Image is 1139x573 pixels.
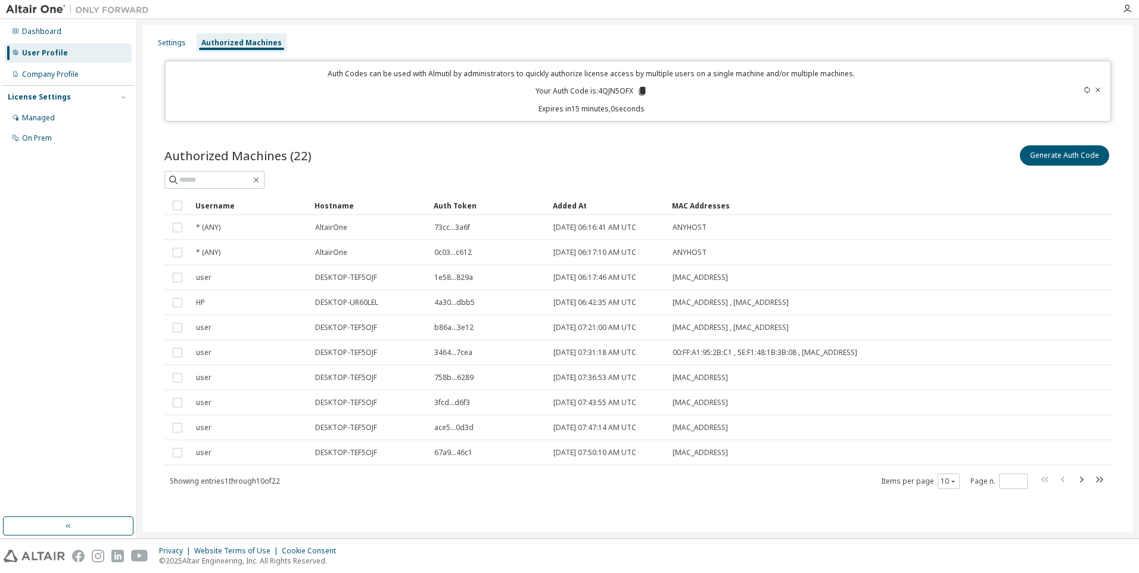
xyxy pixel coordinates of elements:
[315,273,377,282] span: DESKTOP-TEF5OJF
[22,70,79,79] div: Company Profile
[22,48,68,58] div: User Profile
[434,373,474,382] span: 758b...6289
[553,248,636,257] span: [DATE] 06:17:10 AM UTC
[434,448,472,457] span: 67a9...46c1
[22,133,52,143] div: On Prem
[131,550,148,562] img: youtube.svg
[195,196,305,215] div: Username
[434,298,475,307] span: 4a30...dbb5
[673,373,728,382] span: [MAC_ADDRESS]
[553,398,636,407] span: [DATE] 07:43:55 AM UTC
[315,196,424,215] div: Hostname
[196,398,211,407] span: user
[434,323,474,332] span: b86a...3e12
[22,113,55,123] div: Managed
[196,348,211,357] span: user
[315,248,347,257] span: AltairOne
[92,550,104,562] img: instagram.svg
[673,448,728,457] span: [MAC_ADDRESS]
[159,556,343,566] p: © 2025 Altair Engineering, Inc. All Rights Reserved.
[196,248,220,257] span: * (ANY)
[6,4,155,15] img: Altair One
[673,298,789,307] span: [MAC_ADDRESS] , [MAC_ADDRESS]
[196,298,205,307] span: HP
[173,68,1011,79] p: Auth Codes can be used with Almutil by administrators to quickly authorize license access by mult...
[970,474,1028,489] span: Page n.
[196,423,211,432] span: user
[673,348,857,357] span: 00:FF:A1:95:2B:C1 , 5E:F1:48:1B:3B:08 , [MAC_ADDRESS]
[553,323,636,332] span: [DATE] 07:21:00 AM UTC
[158,38,186,48] div: Settings
[315,448,377,457] span: DESKTOP-TEF5OJF
[553,448,636,457] span: [DATE] 07:50:10 AM UTC
[315,323,377,332] span: DESKTOP-TEF5OJF
[72,550,85,562] img: facebook.svg
[673,323,789,332] span: [MAC_ADDRESS] , [MAC_ADDRESS]
[941,477,957,486] button: 10
[201,38,282,48] div: Authorized Machines
[553,298,636,307] span: [DATE] 06:42:35 AM UTC
[434,248,472,257] span: 0c03...c612
[8,92,71,102] div: License Settings
[196,373,211,382] span: user
[434,223,470,232] span: 73cc...3a6f
[164,147,312,164] span: Authorized Machines (22)
[315,398,377,407] span: DESKTOP-TEF5OJF
[315,223,347,232] span: AltairOne
[170,476,280,486] span: Showing entries 1 through 10 of 22
[673,273,728,282] span: [MAC_ADDRESS]
[111,550,124,562] img: linkedin.svg
[536,86,648,96] p: Your Auth Code is: 4QJN5OFX
[553,348,636,357] span: [DATE] 07:31:18 AM UTC
[673,223,707,232] span: ANYHOST
[672,196,986,215] div: MAC Addresses
[173,104,1011,114] p: Expires in 15 minutes, 0 seconds
[315,423,377,432] span: DESKTOP-TEF5OJF
[196,323,211,332] span: user
[282,546,343,556] div: Cookie Consent
[553,423,636,432] span: [DATE] 07:47:14 AM UTC
[434,348,472,357] span: 3464...7cea
[196,273,211,282] span: user
[434,398,470,407] span: 3fcd...d6f3
[194,546,282,556] div: Website Terms of Use
[159,546,194,556] div: Privacy
[434,273,473,282] span: 1e58...829a
[553,373,636,382] span: [DATE] 07:36:53 AM UTC
[553,273,636,282] span: [DATE] 06:17:46 AM UTC
[434,196,543,215] div: Auth Token
[553,223,636,232] span: [DATE] 06:16:41 AM UTC
[196,223,220,232] span: * (ANY)
[673,398,728,407] span: [MAC_ADDRESS]
[22,27,61,36] div: Dashboard
[315,348,377,357] span: DESKTOP-TEF5OJF
[1020,145,1109,166] button: Generate Auth Code
[673,248,707,257] span: ANYHOST
[315,298,378,307] span: DESKTOP-UR60LEL
[881,474,960,489] span: Items per page
[315,373,377,382] span: DESKTOP-TEF5OJF
[4,550,65,562] img: altair_logo.svg
[673,423,728,432] span: [MAC_ADDRESS]
[434,423,474,432] span: ace5...0d3d
[196,448,211,457] span: user
[553,196,662,215] div: Added At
